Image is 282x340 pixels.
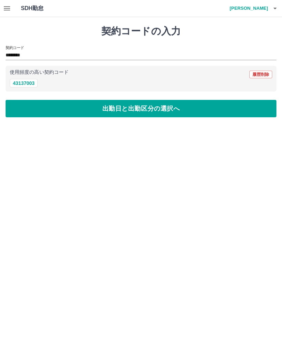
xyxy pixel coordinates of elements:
p: 使用頻度の高い契約コード [10,70,69,75]
button: 43137003 [10,79,38,87]
h1: 契約コードの入力 [6,25,276,37]
button: 出勤日と出勤区分の選択へ [6,100,276,117]
h2: 契約コード [6,45,24,50]
button: 履歴削除 [249,71,272,78]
